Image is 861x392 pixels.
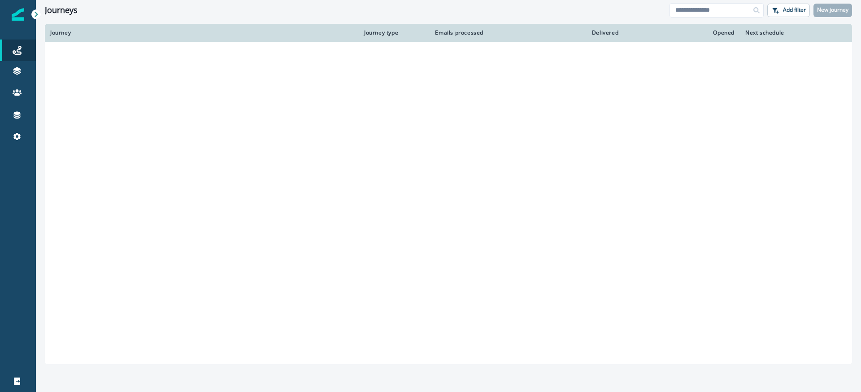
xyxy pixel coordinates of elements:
[431,29,483,36] div: Emails processed
[817,7,848,13] p: New journey
[494,29,618,36] div: Delivered
[767,4,810,17] button: Add filter
[45,5,78,15] h1: Journeys
[813,4,852,17] button: New journey
[783,7,806,13] p: Add filter
[50,29,353,36] div: Journey
[364,29,421,36] div: Journey type
[12,8,24,21] img: Inflection
[629,29,735,36] div: Opened
[745,29,824,36] div: Next schedule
